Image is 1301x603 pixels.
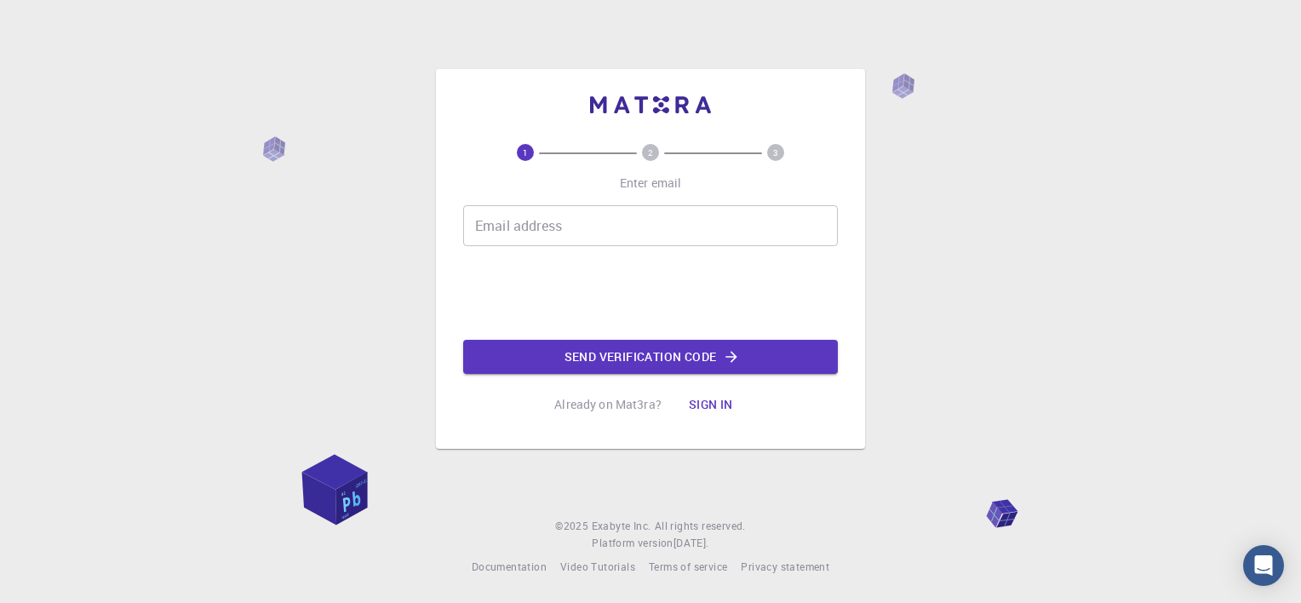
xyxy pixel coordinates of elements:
[472,560,547,573] span: Documentation
[673,535,709,552] a: [DATE].
[560,560,635,573] span: Video Tutorials
[620,175,682,192] p: Enter email
[1243,545,1284,586] div: Open Intercom Messenger
[648,146,653,158] text: 2
[463,340,838,374] button: Send verification code
[741,559,829,576] a: Privacy statement
[560,559,635,576] a: Video Tutorials
[675,388,747,422] button: Sign in
[554,396,662,413] p: Already on Mat3ra?
[741,560,829,573] span: Privacy statement
[523,146,528,158] text: 1
[521,260,780,326] iframe: reCAPTCHA
[592,535,673,552] span: Platform version
[673,536,709,549] span: [DATE] .
[655,518,746,535] span: All rights reserved.
[472,559,547,576] a: Documentation
[592,519,651,532] span: Exabyte Inc.
[649,559,727,576] a: Terms of service
[773,146,778,158] text: 3
[592,518,651,535] a: Exabyte Inc.
[649,560,727,573] span: Terms of service
[555,518,591,535] span: © 2025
